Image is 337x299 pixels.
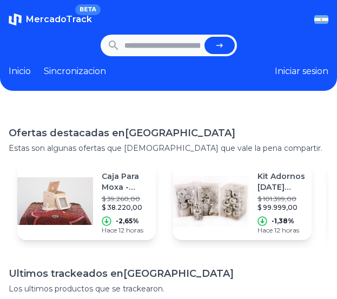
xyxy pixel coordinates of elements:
[9,13,92,26] a: MercadoTrackBETA
[9,65,31,78] a: Inicio
[314,15,328,24] img: Argentina
[173,163,249,239] img: Featured image
[102,203,151,212] p: $ 38.220,00
[75,4,101,15] span: BETA
[257,171,323,192] p: Kit Adornos [DATE][PERSON_NAME] 72 Piezas - Envío Gratis!
[102,171,151,192] p: Caja Para Moxa - Moxibustión - Tamaño Pequeño - Envío Gratis
[9,143,328,154] p: Estas son algunas ofertas que [DEMOGRAPHIC_DATA] que vale la pena compartir.
[116,217,139,225] p: -2,65%
[275,65,328,78] button: Iniciar sesion
[26,14,92,24] span: MercadoTrack
[102,226,151,235] p: Hace 12 horas
[257,203,323,212] p: $ 99.999,00
[272,217,294,225] p: -1,38%
[102,195,151,203] p: $ 39.260,00
[44,65,106,78] a: Sincronizacion
[17,163,93,239] img: Featured image
[9,266,328,281] h1: Ultimos trackeados en [GEOGRAPHIC_DATA]
[257,226,323,235] p: Hace 12 horas
[257,195,323,203] p: $ 101.399,00
[17,162,156,240] a: Featured imageCaja Para Moxa - Moxibustión - Tamaño Pequeño - Envío Gratis$ 39.260,00$ 38.220,00-...
[9,283,328,294] p: Los ultimos productos que se trackearon.
[9,13,22,26] img: MercadoTrack
[9,125,328,141] h1: Ofertas destacadas en [GEOGRAPHIC_DATA]
[173,162,312,240] a: Featured imageKit Adornos [DATE][PERSON_NAME] 72 Piezas - Envío Gratis!$ 101.399,00$ 99.999,00-1,...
